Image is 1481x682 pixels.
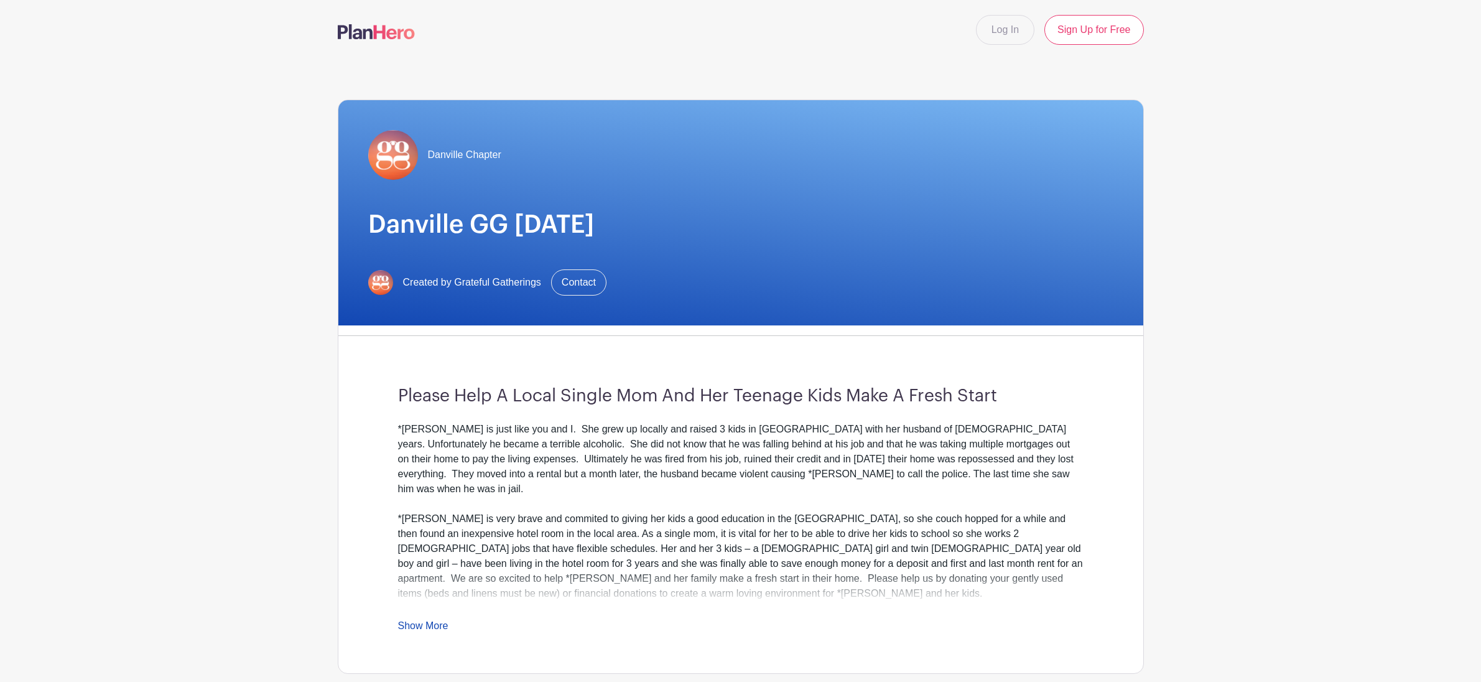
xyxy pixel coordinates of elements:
[398,620,448,636] a: Show More
[1044,15,1143,45] a: Sign Up for Free
[428,147,501,162] span: Danville Chapter
[368,270,393,295] img: gg-logo-planhero-final.png
[398,386,1084,407] h3: Please Help A Local Single Mom And Her Teenage Kids Make A Fresh Start
[551,269,606,296] a: Contact
[403,275,541,290] span: Created by Grateful Gatherings
[338,24,415,39] img: logo-507f7623f17ff9eddc593b1ce0a138ce2505c220e1c5a4e2b4648c50719b7d32.svg
[368,210,1113,240] h1: Danville GG [DATE]
[398,422,1084,497] div: *[PERSON_NAME] is just like you and I. She grew up locally and raised 3 kids in [GEOGRAPHIC_DATA]...
[398,511,1084,601] div: *[PERSON_NAME] is very brave and commited to giving her kids a good education in the [GEOGRAPHIC_...
[368,130,418,180] img: gg-logo-planhero-final.png
[976,15,1034,45] a: Log In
